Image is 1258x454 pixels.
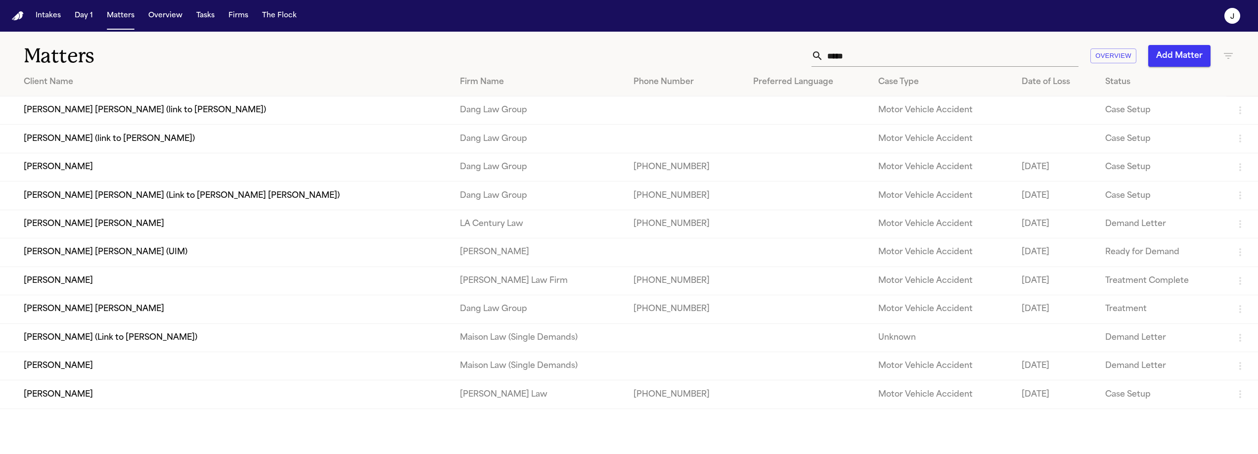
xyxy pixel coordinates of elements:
td: [PERSON_NAME] Law [452,380,626,409]
td: [PHONE_NUMBER] [626,295,745,323]
td: Ready for Demand [1097,238,1226,267]
div: Phone Number [633,76,737,88]
td: LA Century Law [452,210,626,238]
td: Motor Vehicle Accident [870,153,1014,181]
td: Maison Law (Single Demands) [452,352,626,380]
button: Day 1 [71,7,97,25]
td: [PERSON_NAME] Law Firm [452,267,626,295]
td: Motor Vehicle Accident [870,267,1014,295]
td: Case Setup [1097,96,1226,125]
button: Matters [103,7,138,25]
td: Unknown [870,323,1014,352]
td: Case Setup [1097,153,1226,181]
td: Case Setup [1097,182,1226,210]
td: Demand Letter [1097,352,1226,380]
td: [DATE] [1014,210,1097,238]
td: [PHONE_NUMBER] [626,267,745,295]
td: [DATE] [1014,153,1097,181]
button: Overview [144,7,186,25]
td: Motor Vehicle Accident [870,96,1014,125]
td: Treatment Complete [1097,267,1226,295]
td: [PHONE_NUMBER] [626,380,745,409]
td: [PHONE_NUMBER] [626,153,745,181]
div: Firm Name [460,76,618,88]
div: Client Name [24,76,444,88]
td: Case Setup [1097,125,1226,153]
td: Demand Letter [1097,210,1226,238]
a: Home [12,11,24,21]
td: Maison Law (Single Demands) [452,323,626,352]
div: Preferred Language [753,76,862,88]
td: Motor Vehicle Accident [870,182,1014,210]
td: Motor Vehicle Accident [870,125,1014,153]
td: [PHONE_NUMBER] [626,210,745,238]
td: [DATE] [1014,352,1097,380]
td: Case Setup [1097,380,1226,409]
td: [DATE] [1014,182,1097,210]
div: Status [1105,76,1218,88]
td: Motor Vehicle Accident [870,352,1014,380]
td: [DATE] [1014,238,1097,267]
img: Finch Logo [12,11,24,21]
td: Motor Vehicle Accident [870,295,1014,323]
td: [DATE] [1014,295,1097,323]
div: Case Type [878,76,1006,88]
button: Intakes [32,7,65,25]
td: Dang Law Group [452,125,626,153]
button: Firms [225,7,252,25]
td: [DATE] [1014,380,1097,409]
td: Dang Law Group [452,96,626,125]
td: Treatment [1097,295,1226,323]
td: Dang Law Group [452,153,626,181]
td: [PERSON_NAME] [452,238,626,267]
td: [PHONE_NUMBER] [626,182,745,210]
td: Motor Vehicle Accident [870,380,1014,409]
td: Dang Law Group [452,295,626,323]
td: Motor Vehicle Accident [870,238,1014,267]
button: Add Matter [1148,45,1211,67]
button: Overview [1090,48,1136,64]
h1: Matters [24,44,389,68]
td: Motor Vehicle Accident [870,210,1014,238]
button: Tasks [192,7,219,25]
div: Date of Loss [1022,76,1089,88]
td: Demand Letter [1097,323,1226,352]
td: Dang Law Group [452,182,626,210]
button: The Flock [258,7,301,25]
td: [DATE] [1014,267,1097,295]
